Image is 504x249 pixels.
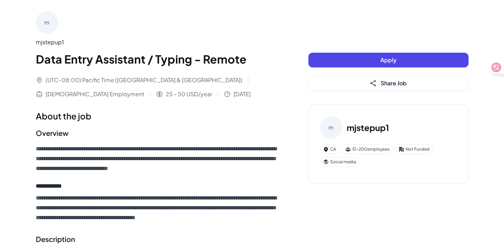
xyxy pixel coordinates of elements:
[166,90,212,98] span: 25 - 50 USD/year
[308,53,469,67] button: Apply
[347,121,389,134] h3: mjstepup1
[46,90,144,98] span: [DEMOGRAPHIC_DATA] Employment
[36,128,280,138] h2: Overview
[308,76,469,91] button: Share Job
[36,38,280,46] div: mjstepup1
[36,51,280,67] h1: Data Entry Assistant / Typing - Remote
[234,90,251,98] span: [DATE]
[395,144,433,154] div: Not Funded
[381,79,407,87] span: Share Job
[320,157,359,167] div: Social media
[320,116,342,139] div: m
[342,144,393,154] div: 51-200 employees
[380,56,397,64] span: Apply
[320,144,339,154] div: CA
[36,234,280,244] h2: Description
[36,11,58,34] div: m
[36,110,280,122] h1: About the job
[46,76,242,84] span: (UTC-08:00) Pacific Time ([GEOGRAPHIC_DATA] & [GEOGRAPHIC_DATA])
